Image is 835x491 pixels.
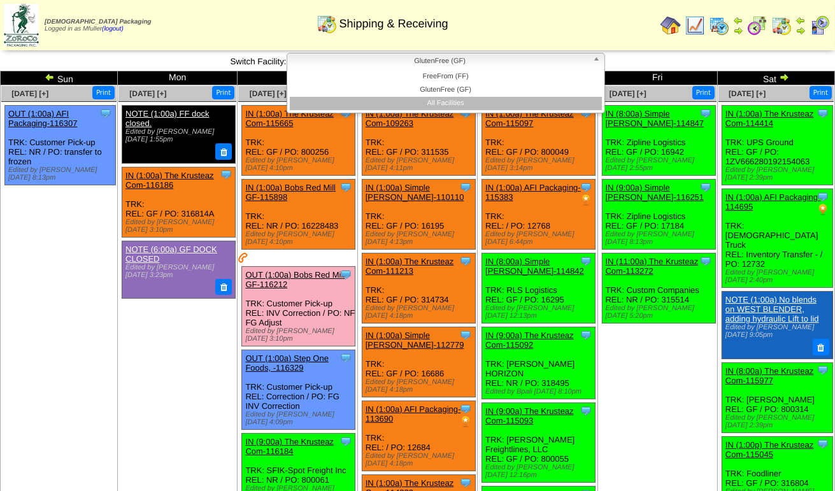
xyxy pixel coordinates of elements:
[485,231,595,246] div: Edited by [PERSON_NAME] [DATE] 6:44pm
[606,157,715,172] div: Edited by [PERSON_NAME] [DATE] 2:55pm
[722,106,832,185] div: TRK: UPS Ground REL: GF / PO: 1ZV666280192154063
[725,109,814,128] a: IN (1:00a) The Krusteaz Com-114414
[366,157,475,172] div: Edited by [PERSON_NAME] [DATE] 4:11pm
[362,253,475,324] div: TRK: REL: GF / PO: 314734
[45,18,151,32] span: Logged in as Mfuller
[125,245,217,264] a: NOTE (6:00a) GF DOCK CLOSED
[685,15,705,36] img: line_graph.gif
[245,353,329,373] a: OUT (1:00a) Step One Foods, -116329
[725,414,832,429] div: Edited by [PERSON_NAME] [DATE] 2:39pm
[580,404,592,417] img: Tooltip
[290,83,602,97] li: GlutenFree (GF)
[717,71,834,85] td: Sat
[102,25,124,32] a: (logout)
[485,331,574,350] a: IN (9:00a) The Krusteaz Com-115092
[242,350,355,430] div: TRK: Customer Pick-up REL: Correction / PO: FG INV Correction
[459,329,472,341] img: Tooltip
[317,13,337,34] img: calendarinout.gif
[4,4,39,46] img: zoroco-logo-small.webp
[747,15,767,36] img: calendarblend.gif
[810,15,830,36] img: calendarcustomer.gif
[602,180,715,250] div: TRK: Zipline Logistics REL: GF / PO: 17184
[125,128,231,143] div: Edited by [PERSON_NAME] [DATE] 1:55pm
[729,89,766,98] span: [DATE] [+]
[722,189,832,288] div: TRK: [DEMOGRAPHIC_DATA] Truck REL: Inventory Transfer - / PO: 12732
[290,97,602,110] li: All Facilities
[242,106,355,176] div: TRK: REL: GF / PO: 800256
[245,437,334,456] a: IN (9:00a) The Krusteaz Com-116184
[362,180,475,250] div: TRK: REL: GF / PO: 16195
[485,109,574,128] a: IN (1:00a) The Krusteaz Com-115097
[725,324,828,339] div: Edited by [PERSON_NAME] [DATE] 9:05pm
[125,109,209,128] a: NOTE (1:00a) FF dock closed.
[796,15,806,25] img: arrowleft.gif
[606,257,699,276] a: IN (11:00a) The Krusteaz Com-113272
[8,109,77,128] a: OUT (1:00a) AFI Packaging-116307
[125,171,214,190] a: IN (1:00a) The Krusteaz Com-116186
[699,181,712,194] img: Tooltip
[339,352,352,364] img: Tooltip
[250,89,287,98] a: [DATE] [+]
[45,72,55,82] img: arrowleft.gif
[118,71,238,85] td: Mon
[725,192,821,211] a: IN (1:00a) AFI Packaging-114695
[215,143,232,160] button: Delete Note
[212,86,234,99] button: Print
[245,270,345,289] a: OUT (1:00a) Bobs Red Mill GF-116212
[292,53,588,69] span: GlutenFree (GF)
[725,295,819,324] a: NOTE (1:00a) No blends on WEST BLENDER, adding hydraulic Lift to lid
[366,257,454,276] a: IN (1:00a) The Krusteaz Com-111213
[817,107,829,120] img: Tooltip
[482,253,596,324] div: TRK: RLS Logistics REL: GF / PO: 16295
[813,339,829,355] button: Delete Note
[245,183,336,202] a: IN (1:00a) Bobs Red Mill GF-115898
[817,364,829,376] img: Tooltip
[606,304,715,320] div: Edited by [PERSON_NAME] [DATE] 5:20pm
[580,194,592,206] img: PO
[606,183,704,202] a: IN (9:00a) Simple [PERSON_NAME]-116251
[796,25,806,36] img: arrowright.gif
[339,435,352,448] img: Tooltip
[1,71,118,85] td: Sun
[709,15,729,36] img: calendarprod.gif
[362,106,475,176] div: TRK: REL: GF / PO: 311535
[771,15,792,36] img: calendarinout.gif
[485,257,584,276] a: IN (8:00a) Simple [PERSON_NAME]-114842
[722,362,832,432] div: TRK: [PERSON_NAME] REL: GF / PO: 800314
[215,279,232,295] button: Delete Note
[339,181,352,194] img: Tooltip
[482,403,596,483] div: TRK: [PERSON_NAME] Freightlines, LLC REL: GF / PO: 800055
[366,231,475,246] div: Edited by [PERSON_NAME] [DATE] 4:13pm
[339,268,352,281] img: Tooltip
[602,253,715,324] div: TRK: Custom Companies REL: NR / PO: 315514
[597,71,717,85] td: Fri
[245,157,355,172] div: Edited by [PERSON_NAME] [DATE] 4:10pm
[580,255,592,267] img: Tooltip
[362,401,475,471] div: TRK: REL: / PO: 12684
[245,109,334,128] a: IN (1:00a) The Krusteaz Com-115665
[606,231,715,246] div: Edited by [PERSON_NAME] [DATE] 8:13pm
[242,180,355,250] div: TRK: REL: NR / PO: 16228483
[692,86,715,99] button: Print
[606,109,704,128] a: IN (8:00a) Simple [PERSON_NAME]-114847
[362,327,475,397] div: TRK: REL: GF / PO: 16686
[99,107,112,120] img: Tooltip
[459,476,472,489] img: Tooltip
[129,89,166,98] a: [DATE] [+]
[366,304,475,320] div: Edited by [PERSON_NAME] [DATE] 4:18pm
[459,255,472,267] img: Tooltip
[660,15,681,36] img: home.gif
[5,106,116,185] div: TRK: Customer Pick-up REL: NR / PO: transfer to frozen
[339,17,448,31] span: Shipping & Receiving
[125,264,231,279] div: Edited by [PERSON_NAME] [DATE] 3:23pm
[810,86,832,99] button: Print
[610,89,646,98] a: [DATE] [+]
[366,183,464,202] a: IN (1:00a) Simple [PERSON_NAME]-110110
[699,107,712,120] img: Tooltip
[245,411,355,426] div: Edited by [PERSON_NAME] [DATE] 4:09pm
[817,203,829,216] img: PO
[725,166,832,181] div: Edited by [PERSON_NAME] [DATE] 2:39pm
[725,366,814,385] a: IN (8:00a) The Krusteaz Com-115977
